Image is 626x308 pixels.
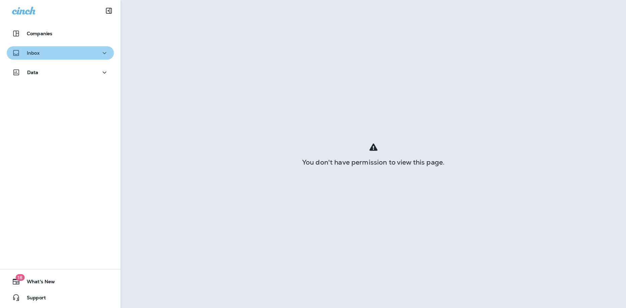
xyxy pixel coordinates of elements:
p: Inbox [27,50,40,56]
p: Data [27,70,39,75]
button: Data [7,66,114,79]
button: 18What's New [7,275,114,288]
button: Collapse Sidebar [99,4,118,17]
span: What's New [20,279,55,287]
div: You don't have permission to view this page. [121,160,626,165]
button: Support [7,291,114,304]
span: 18 [15,274,24,281]
p: Companies [27,31,52,36]
span: Support [20,295,46,303]
button: Inbox [7,46,114,60]
button: Companies [7,27,114,40]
